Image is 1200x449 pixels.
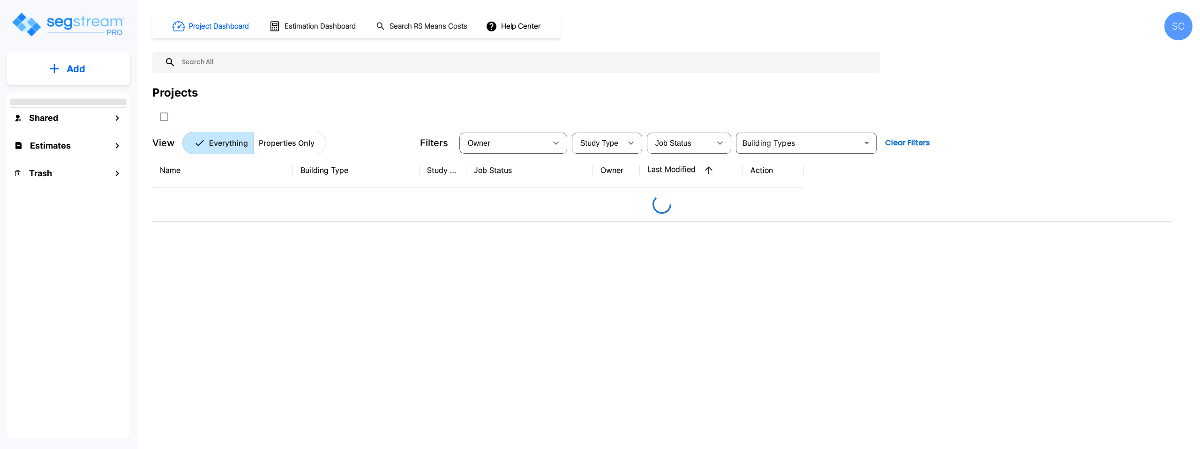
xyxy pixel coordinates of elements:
th: Study Type [420,153,466,187]
th: Last Modified [640,153,743,187]
button: SelectAll [155,107,173,126]
button: Everything [182,132,254,154]
button: Open [860,136,873,150]
button: Help Center [484,17,544,35]
button: Estimation Dashboard [265,16,361,36]
img: Logo [11,11,126,38]
button: Project Dashboard [169,16,254,37]
button: Properties Only [253,132,326,154]
div: Select [649,130,711,156]
h1: Search RS Means Costs [390,21,467,32]
th: Job Status [466,153,593,187]
p: Add [67,62,85,76]
h1: Shared [29,112,58,124]
th: Name [152,153,293,187]
span: Owner [468,139,490,147]
div: Select [461,130,547,156]
input: Search All [176,52,876,73]
h1: Estimation Dashboard [285,21,356,32]
p: View [152,136,175,150]
h1: Estimates [30,139,71,152]
span: Study Type [580,139,618,147]
button: Search RS Means Costs [372,17,472,36]
span: Job Status [655,139,691,147]
th: Owner [593,153,640,187]
input: Building Types [739,136,858,150]
p: Everything [209,137,248,149]
button: Add [7,55,130,82]
div: Projects [152,84,198,101]
p: Properties Only [259,137,315,149]
th: Building Type [293,153,420,187]
div: SC [1164,12,1192,40]
div: Select [574,130,622,156]
th: Action [743,153,804,187]
p: Filters [420,136,448,150]
button: Clear Filters [881,134,934,152]
h1: Trash [29,167,52,180]
div: Platform [182,132,326,154]
h1: Project Dashboard [189,21,249,32]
